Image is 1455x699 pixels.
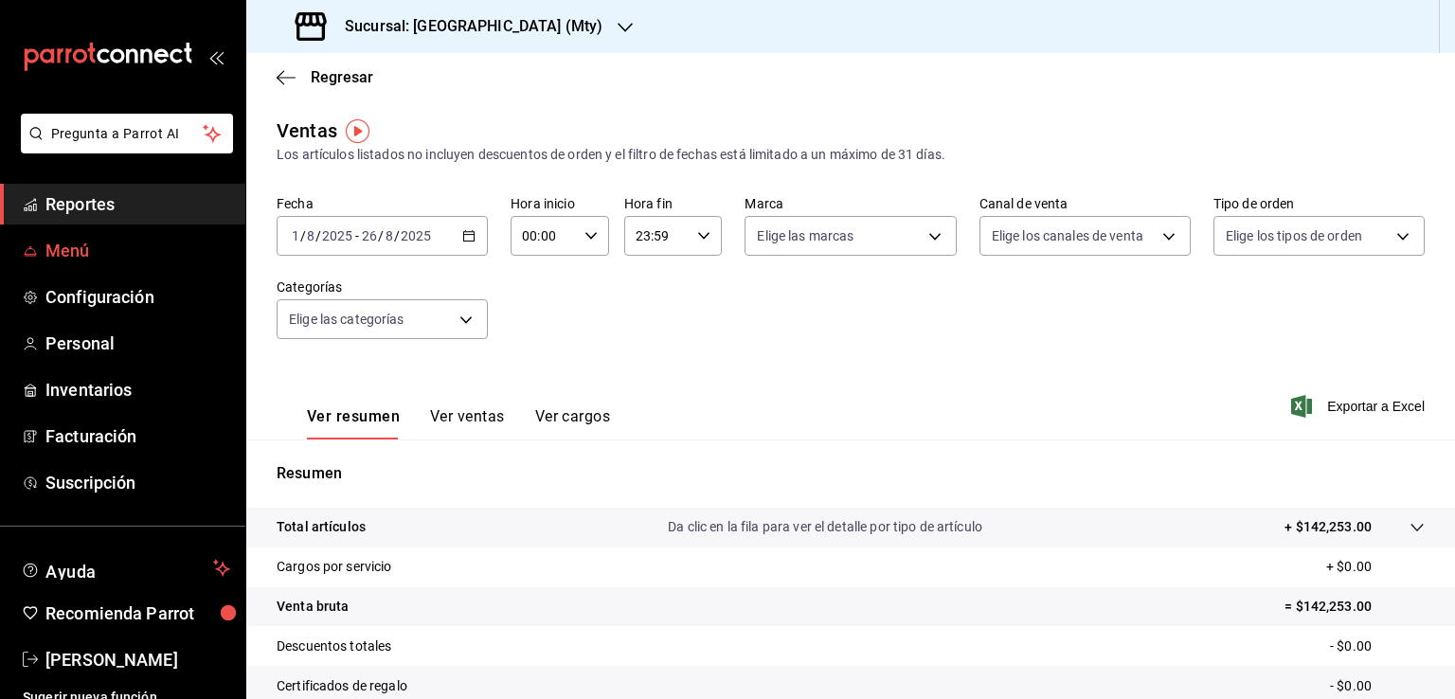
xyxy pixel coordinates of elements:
[315,228,321,243] span: /
[277,676,407,696] p: Certificados de regalo
[385,228,394,243] input: --
[1295,395,1425,418] button: Exportar a Excel
[45,557,206,580] span: Ayuda
[277,116,337,145] div: Ventas
[45,600,230,626] span: Recomienda Parrot
[311,68,373,86] span: Regresar
[668,517,982,537] p: Da clic en la fila para ver el detalle por tipo de artículo
[45,470,230,495] span: Suscripción
[289,310,404,329] span: Elige las categorías
[291,228,300,243] input: --
[511,197,609,210] label: Hora inicio
[277,517,366,537] p: Total artículos
[1226,226,1362,245] span: Elige los tipos de orden
[277,597,349,617] p: Venta bruta
[307,407,610,439] div: navigation tabs
[430,407,505,439] button: Ver ventas
[277,197,488,210] label: Fecha
[45,377,230,403] span: Inventarios
[45,647,230,672] span: [PERSON_NAME]
[45,191,230,217] span: Reportes
[361,228,378,243] input: --
[1213,197,1425,210] label: Tipo de orden
[535,407,611,439] button: Ver cargos
[1326,557,1425,577] p: + $0.00
[1330,676,1425,696] p: - $0.00
[757,226,853,245] span: Elige las marcas
[277,68,373,86] button: Regresar
[306,228,315,243] input: --
[745,197,956,210] label: Marca
[355,228,359,243] span: -
[979,197,1191,210] label: Canal de venta
[21,114,233,153] button: Pregunta a Parrot AI
[400,228,432,243] input: ----
[208,49,224,64] button: open_drawer_menu
[277,145,1425,165] div: Los artículos listados no incluyen descuentos de orden y el filtro de fechas está limitado a un m...
[277,557,392,577] p: Cargos por servicio
[378,228,384,243] span: /
[394,228,400,243] span: /
[330,15,602,38] h3: Sucursal: [GEOGRAPHIC_DATA] (Mty)
[1330,636,1425,656] p: - $0.00
[1284,517,1372,537] p: + $142,253.00
[1284,597,1425,617] p: = $142,253.00
[624,197,723,210] label: Hora fin
[300,228,306,243] span: /
[45,423,230,449] span: Facturación
[45,238,230,263] span: Menú
[346,119,369,143] img: Tooltip marker
[51,124,204,144] span: Pregunta a Parrot AI
[13,137,233,157] a: Pregunta a Parrot AI
[321,228,353,243] input: ----
[277,280,488,294] label: Categorías
[277,636,391,656] p: Descuentos totales
[277,462,1425,485] p: Resumen
[45,284,230,310] span: Configuración
[45,331,230,356] span: Personal
[992,226,1143,245] span: Elige los canales de venta
[307,407,400,439] button: Ver resumen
